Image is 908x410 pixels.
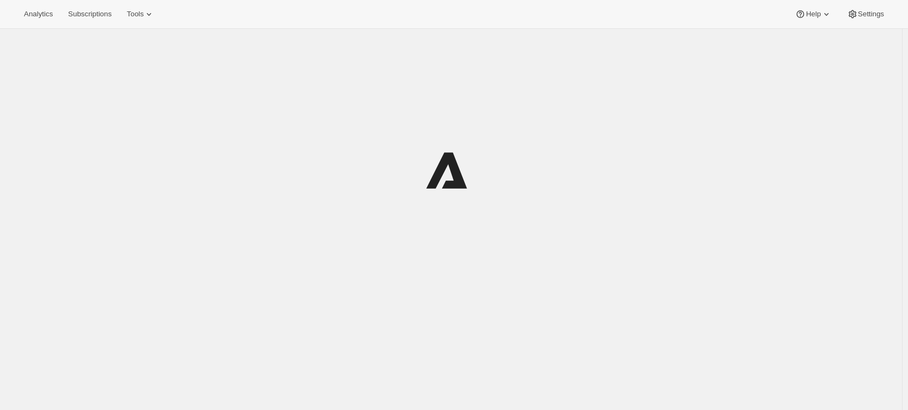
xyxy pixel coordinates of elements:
button: Help [788,7,838,22]
button: Settings [841,7,891,22]
button: Tools [120,7,161,22]
span: Tools [127,10,144,18]
span: Help [806,10,820,18]
span: Settings [858,10,884,18]
button: Subscriptions [61,7,118,22]
button: Analytics [17,7,59,22]
span: Subscriptions [68,10,111,18]
span: Analytics [24,10,53,18]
